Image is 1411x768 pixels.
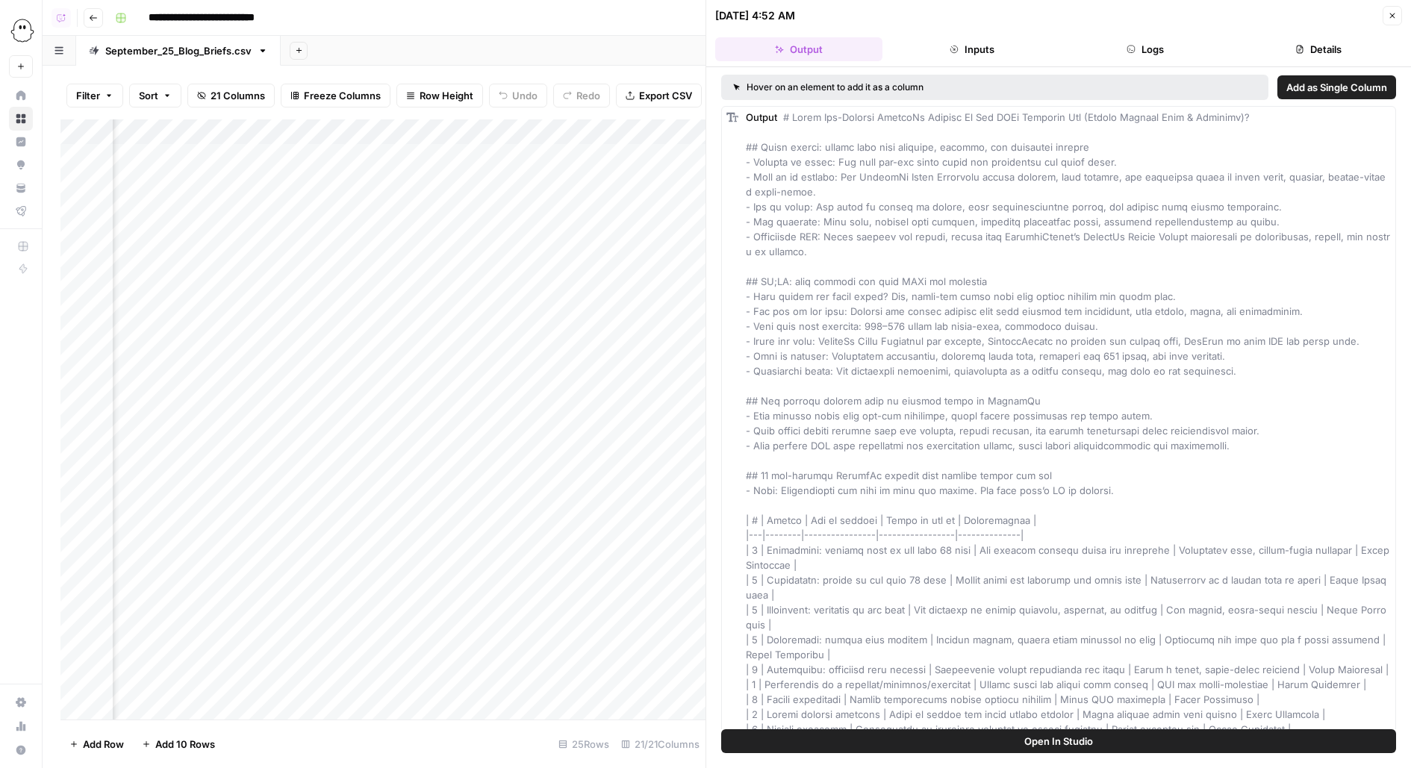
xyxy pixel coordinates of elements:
button: Help + Support [9,738,33,762]
div: 25 Rows [552,732,615,756]
button: Add Row [60,732,133,756]
a: Usage [9,714,33,738]
span: Output [746,111,777,123]
button: Redo [553,84,610,107]
div: [DATE] 4:52 AM [715,8,795,23]
span: Add as Single Column [1286,80,1387,95]
a: Opportunities [9,153,33,177]
span: Freeze Columns [304,88,381,103]
span: Export CSV [639,88,692,103]
a: Insights [9,130,33,154]
button: Output [715,37,882,61]
div: Hover on an element to add it as a column [733,81,1090,94]
button: Freeze Columns [281,84,390,107]
div: September_25_Blog_Briefs.csv [105,43,252,58]
a: Settings [9,690,33,714]
span: 21 Columns [211,88,265,103]
button: 21 Columns [187,84,275,107]
button: Logs [1062,37,1229,61]
a: Home [9,84,33,107]
button: Export CSV [616,84,702,107]
button: Row Height [396,84,483,107]
img: PhantomBuster Logo [9,17,36,44]
span: Add 10 Rows [155,737,215,752]
span: Row Height [420,88,473,103]
button: Filter [66,84,123,107]
span: Open In Studio [1024,734,1093,749]
a: Your Data [9,176,33,200]
span: Add Row [83,737,124,752]
button: Workspace: PhantomBuster [9,12,33,49]
span: Sort [139,88,158,103]
button: Add as Single Column [1277,75,1396,99]
button: Undo [489,84,547,107]
button: Inputs [888,37,1056,61]
button: Open In Studio [721,729,1396,753]
button: Details [1235,37,1402,61]
a: Browse [9,107,33,131]
div: 21/21 Columns [615,732,705,756]
button: Sort [129,84,181,107]
span: Filter [76,88,100,103]
a: September_25_Blog_Briefs.csv [76,36,281,66]
span: Undo [512,88,538,103]
span: Redo [576,88,600,103]
button: Add 10 Rows [133,732,224,756]
a: Flightpath [9,199,33,223]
